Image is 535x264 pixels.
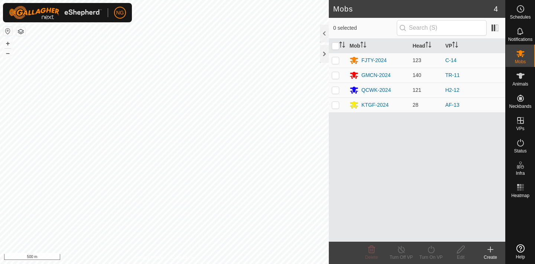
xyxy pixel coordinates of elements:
[333,4,494,13] h2: Mobs
[135,254,163,261] a: Privacy Policy
[512,82,528,86] span: Animals
[397,20,487,36] input: Search (S)
[333,24,397,32] span: 0 selected
[116,9,124,17] span: NG
[339,43,345,49] p-sorticon: Activate to sort
[360,43,366,49] p-sorticon: Activate to sort
[409,39,442,53] th: Head
[516,126,524,131] span: VPs
[511,193,529,198] span: Heatmap
[509,104,531,109] span: Neckbands
[510,15,531,19] span: Schedules
[506,241,535,262] a: Help
[494,3,498,15] span: 4
[9,6,102,19] img: Gallagher Logo
[361,86,391,94] div: QCWK-2024
[412,87,421,93] span: 121
[3,27,12,36] button: Reset Map
[361,71,391,79] div: GMCN-2024
[425,43,431,49] p-sorticon: Activate to sort
[515,59,526,64] span: Mobs
[365,255,378,260] span: Delete
[416,254,446,261] div: Turn On VP
[347,39,410,53] th: Mob
[508,37,532,42] span: Notifications
[412,57,421,63] span: 123
[3,39,12,48] button: +
[3,49,12,58] button: –
[476,254,505,261] div: Create
[361,57,387,64] div: FJTY-2024
[446,254,476,261] div: Edit
[16,27,25,36] button: Map Layers
[516,171,525,176] span: Infra
[386,254,416,261] div: Turn Off VP
[442,39,505,53] th: VP
[412,72,421,78] span: 140
[412,102,418,108] span: 28
[516,255,525,259] span: Help
[445,72,460,78] a: TR-11
[172,254,194,261] a: Contact Us
[361,101,389,109] div: KTGF-2024
[514,149,526,153] span: Status
[445,87,459,93] a: H2-12
[445,57,456,63] a: C-14
[452,43,458,49] p-sorticon: Activate to sort
[445,102,459,108] a: AF-13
